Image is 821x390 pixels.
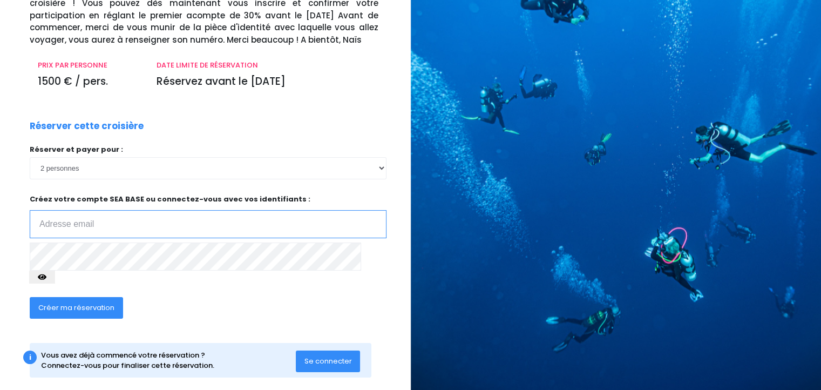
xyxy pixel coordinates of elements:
button: Se connecter [296,351,361,372]
span: Créer ma réservation [38,302,114,313]
span: Se connecter [304,356,352,366]
div: Vous avez déjà commencé votre réservation ? Connectez-vous pour finaliser cette réservation. [41,350,296,371]
button: Créer ma réservation [30,297,123,319]
p: Réserver et payer pour : [30,144,386,155]
p: DATE LIMITE DE RÉSERVATION [157,60,378,71]
p: PRIX PAR PERSONNE [38,60,140,71]
p: Réserver cette croisière [30,119,144,133]
p: Créez votre compte SEA BASE ou connectez-vous avec vos identifiants : [30,194,386,239]
input: Adresse email [30,210,386,238]
a: Se connecter [296,356,361,365]
p: Réservez avant le [DATE] [157,74,378,90]
p: 1500 € / pers. [38,74,140,90]
div: i [23,351,37,364]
